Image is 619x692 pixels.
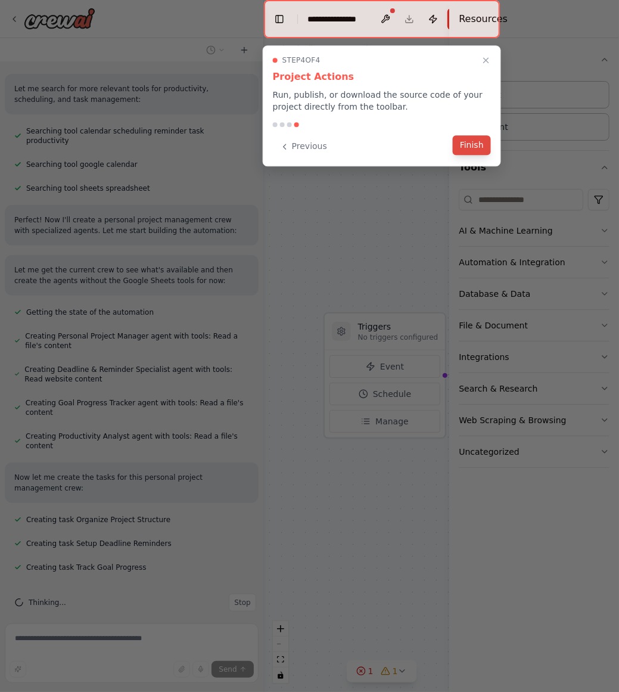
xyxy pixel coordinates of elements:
[273,136,334,156] button: Previous
[453,135,491,155] button: Finish
[273,89,491,113] p: Run, publish, or download the source code of your project directly from the toolbar.
[282,55,321,65] span: Step 4 of 4
[273,70,491,84] h3: Project Actions
[271,11,288,27] button: Hide left sidebar
[479,53,493,67] button: Close walkthrough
